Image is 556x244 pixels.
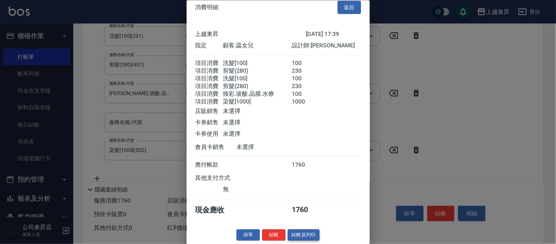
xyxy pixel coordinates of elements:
div: 230 [292,67,319,75]
button: 掛單 [236,229,260,241]
div: 染髮[1000] [223,98,292,106]
div: 上越東昇 [195,30,306,38]
span: 消費明細 [195,3,219,11]
div: 現金應收 [195,205,237,215]
div: 其他支付方式 [195,174,251,182]
div: [DATE] 17:39 [306,30,361,38]
div: 1000 [292,98,319,106]
div: 設計師: [PERSON_NAME] [292,42,361,50]
div: 洗髮[100] [223,59,292,67]
button: 結帳並列印 [288,229,320,241]
div: 剪髮(280) [223,67,292,75]
div: 顧客: 蕊女兒 [223,42,292,50]
div: 項目消費 [195,90,223,98]
div: 未選擇 [223,130,292,138]
div: 未選擇 [223,119,292,127]
div: 應付帳款 [195,161,223,169]
div: 項目消費 [195,67,223,75]
div: 卡券使用 [195,130,223,138]
div: 100 [292,75,319,83]
div: 1760 [292,205,319,215]
div: 1760 [292,161,319,169]
div: 煥彩.玻酸.晶膜.水療 [223,90,292,98]
div: 卡券銷售 [195,119,223,127]
div: 項目消費 [195,83,223,90]
div: 項目消費 [195,98,223,106]
div: 230 [292,83,319,90]
div: 100 [292,59,319,67]
button: 結帳 [262,229,286,241]
div: 店販銷售 [195,108,223,115]
div: 洗髮[100] [223,75,292,83]
div: 未選擇 [223,108,292,115]
div: 會員卡銷售 [195,143,237,151]
div: 無 [223,186,292,193]
div: 項目消費 [195,59,223,67]
button: 返回 [338,0,361,14]
div: 未選擇 [237,143,306,151]
div: 剪髮(280) [223,83,292,90]
div: 項目消費 [195,75,223,83]
div: 指定 [195,42,223,50]
div: 100 [292,90,319,98]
